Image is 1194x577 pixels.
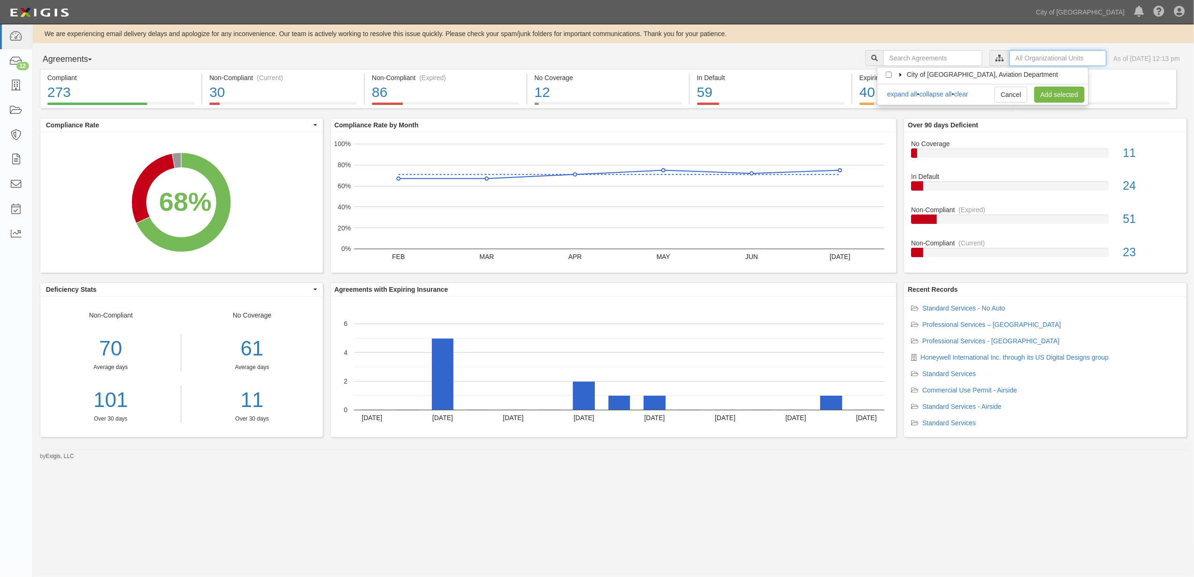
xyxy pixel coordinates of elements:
a: clear [954,90,968,98]
text: 100% [334,140,351,148]
div: 59 [697,82,845,103]
text: 60% [338,182,351,190]
text: JUN [745,253,758,260]
div: Average days [40,363,181,371]
a: Non-Compliant(Expired)51 [911,205,1179,238]
div: 30 [209,82,357,103]
div: In Default [697,73,845,82]
img: logo-5460c22ac91f19d4615b14bd174203de0afe785f0fc80cf4dbbc73dc1793850b.png [7,4,72,21]
div: Non-Compliant [40,311,181,423]
a: 101 [40,385,181,415]
div: 24 [1116,178,1187,194]
text: MAR [479,253,494,260]
div: 68% [159,183,211,221]
text: 80% [338,161,351,169]
div: We are experiencing email delivery delays and apologize for any inconvenience. Our team is active... [33,29,1194,38]
text: [DATE] [830,253,850,260]
a: No Coverage12 [527,103,689,110]
b: Agreements with Expiring Insurance [334,286,448,293]
div: No Coverage [904,139,1187,148]
span: City of [GEOGRAPHIC_DATA], Aviation Department [907,71,1058,78]
text: APR [568,253,582,260]
div: Expiring Insurance [860,73,1007,82]
a: Expiring Insurance40 [853,103,1014,110]
span: Compliance Rate [46,120,311,130]
input: All Organizational Units [1009,50,1106,66]
div: As of [DATE] 12:13 pm [1113,54,1180,63]
text: [DATE] [715,414,735,422]
text: [DATE] [786,414,806,422]
button: Deficiency Stats [40,283,323,296]
text: 40% [338,203,351,211]
div: Over 30 days [188,415,315,423]
span: Deficiency Stats [46,285,311,294]
div: 10 [1022,82,1169,103]
text: [DATE] [503,414,524,422]
div: Compliant [47,73,194,82]
div: (Expired) [959,205,986,215]
svg: A chart. [331,132,896,273]
a: Exigis, LLC [46,453,74,459]
text: [DATE] [432,414,453,422]
div: Non-Compliant [904,205,1187,215]
text: [DATE] [856,414,877,422]
a: Standard Services [922,370,976,377]
div: 273 [47,82,194,103]
svg: A chart. [331,296,896,437]
text: [DATE] [644,414,665,422]
div: No Coverage [181,311,322,423]
a: Non-Compliant(Expired)86 [365,103,527,110]
a: Professional Services – [GEOGRAPHIC_DATA] [922,321,1061,328]
a: Standard Services - Airside [922,403,1001,410]
a: No Coverage11 [911,139,1179,172]
a: Honeywell International Inc. through its US Digital Designs group [920,354,1109,361]
a: Cancel [994,87,1027,103]
a: City of [GEOGRAPHIC_DATA] [1031,3,1129,22]
a: Professional Services - [GEOGRAPHIC_DATA] [922,337,1060,345]
div: Over 30 days [40,415,181,423]
text: 2 [344,377,348,385]
a: In Default24 [911,172,1179,205]
text: 6 [344,320,348,327]
a: In Default59 [690,103,852,110]
i: Help Center - Complianz [1153,7,1164,18]
text: 20% [338,224,351,231]
div: Pending Review [1022,73,1169,82]
div: 86 [372,82,519,103]
button: Agreements [40,50,110,69]
div: 51 [1116,211,1187,228]
a: Add selected [1034,87,1084,103]
div: 61 [188,334,315,363]
a: Standard Services [922,419,976,427]
div: 70 [40,334,181,363]
div: 12 [534,82,682,103]
svg: A chart. [40,132,322,273]
text: FEB [392,253,405,260]
a: 11 [188,385,315,415]
div: 40 [860,82,1007,103]
a: Compliant273 [40,103,201,110]
text: 4 [344,348,348,356]
div: 12 [16,62,29,70]
div: Non-Compliant [904,238,1187,248]
div: • • [887,89,968,99]
b: Compliance Rate by Month [334,121,419,129]
div: 23 [1116,244,1187,261]
a: Pending Review10 [1015,103,1177,110]
div: (Current) [959,238,985,248]
text: 0% [341,245,351,252]
div: 11 [1116,145,1187,162]
div: No Coverage [534,73,682,82]
div: (Expired) [419,73,446,82]
a: Standard Services - No Auto [922,304,1005,312]
a: Commercial Use Permit - Airside [922,386,1017,394]
a: collapse all [920,90,952,98]
text: [DATE] [573,414,594,422]
div: In Default [904,172,1187,181]
text: [DATE] [362,414,382,422]
text: 0 [344,406,348,414]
